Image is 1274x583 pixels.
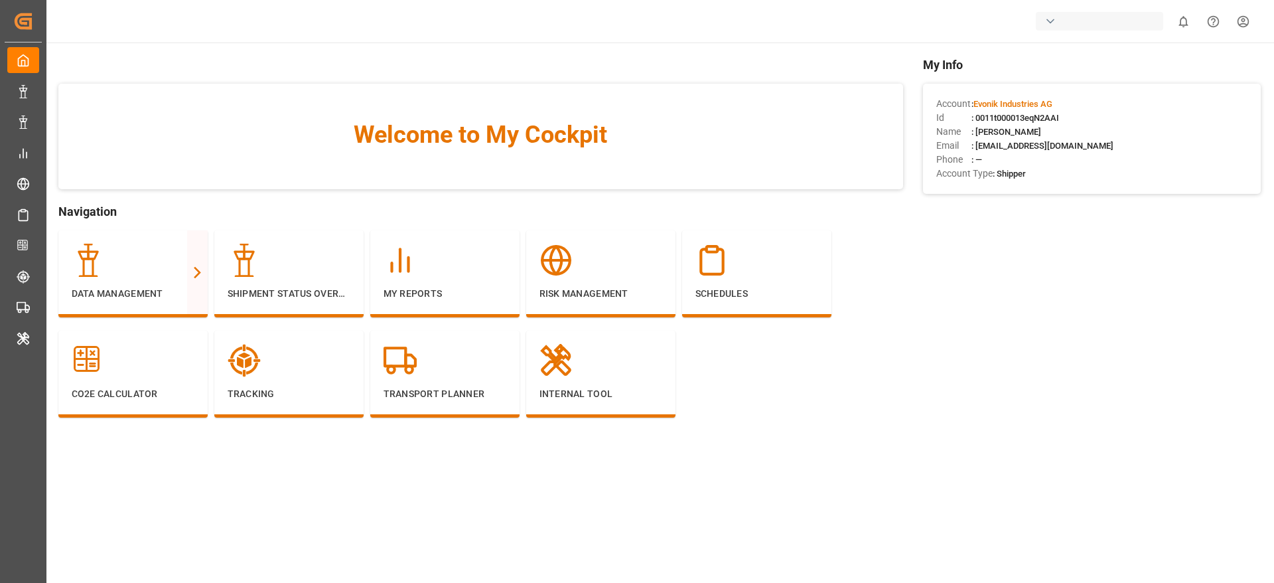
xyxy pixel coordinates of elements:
span: : — [971,155,982,165]
span: : 0011t000013eqN2AAI [971,113,1059,123]
p: Transport Planner [384,387,506,401]
span: Phone [936,153,971,167]
button: Help Center [1198,7,1228,37]
span: : [971,99,1052,109]
span: : [EMAIL_ADDRESS][DOMAIN_NAME] [971,141,1113,151]
span: Id [936,111,971,125]
span: Welcome to My Cockpit [85,117,877,153]
span: Name [936,125,971,139]
span: : Shipper [993,169,1026,179]
p: Risk Management [539,287,662,301]
span: My Info [923,56,1261,74]
p: Tracking [228,387,350,401]
p: Shipment Status Overview [228,287,350,301]
button: show 0 new notifications [1168,7,1198,37]
p: Internal Tool [539,387,662,401]
span: : [PERSON_NAME] [971,127,1041,137]
span: Email [936,139,971,153]
p: My Reports [384,287,506,301]
span: Account [936,97,971,111]
p: Data Management [72,287,194,301]
p: CO2e Calculator [72,387,194,401]
span: Evonik Industries AG [973,99,1052,109]
span: Navigation [58,203,903,220]
p: Schedules [695,287,818,301]
span: Account Type [936,167,993,181]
